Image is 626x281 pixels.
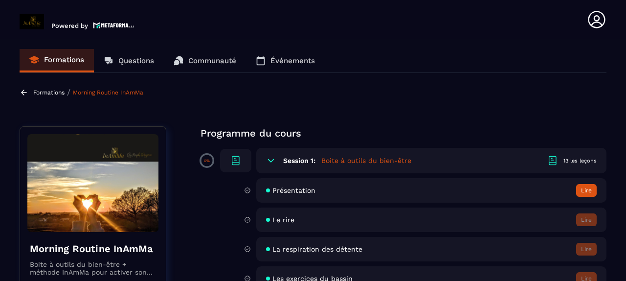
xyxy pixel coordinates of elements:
span: / [67,88,70,97]
p: Programme du cours [201,126,606,140]
a: Formations [33,89,65,96]
button: Lire [576,243,597,256]
p: Powered by [51,22,88,29]
span: La respiration des détente [272,245,362,253]
p: Boite à outils du bien-être + méthode InAmMa pour activer son feu et écouter la voix de son coeur... [30,260,156,276]
div: 13 les leçons [563,157,597,164]
a: Formations [20,49,94,72]
span: Le rire [272,216,294,224]
p: Communauté [188,56,236,65]
h5: Boite à outils du bien-être [321,156,411,165]
img: logo-branding [20,14,44,29]
h6: Session 1: [283,157,315,164]
p: 0% [204,159,210,163]
a: Événements [246,49,325,72]
p: Formations [44,55,84,64]
p: Questions [118,56,154,65]
button: Lire [576,213,597,226]
p: Événements [270,56,315,65]
h4: Morning Routine InAmMa [30,242,156,256]
button: Lire [576,184,597,197]
a: Morning Routine InAmMa [73,89,143,96]
a: Communauté [164,49,246,72]
a: Questions [94,49,164,72]
img: logo [93,21,134,29]
span: Présentation [272,187,315,194]
img: banner [27,134,158,232]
